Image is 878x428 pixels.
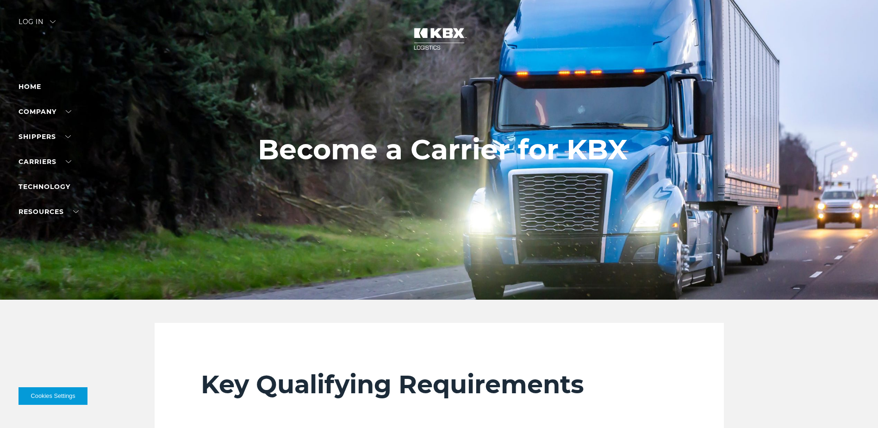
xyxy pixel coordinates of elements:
[19,387,87,405] button: Cookies Settings
[405,19,474,59] img: kbx logo
[19,82,41,91] a: Home
[50,20,56,23] img: arrow
[19,208,79,216] a: RESOURCES
[201,369,678,400] h2: Key Qualifying Requirements
[19,107,71,116] a: Company
[19,19,56,32] div: Log in
[19,157,71,166] a: Carriers
[19,132,71,141] a: SHIPPERS
[258,134,628,165] h1: Become a Carrier for KBX
[19,183,70,191] a: Technology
